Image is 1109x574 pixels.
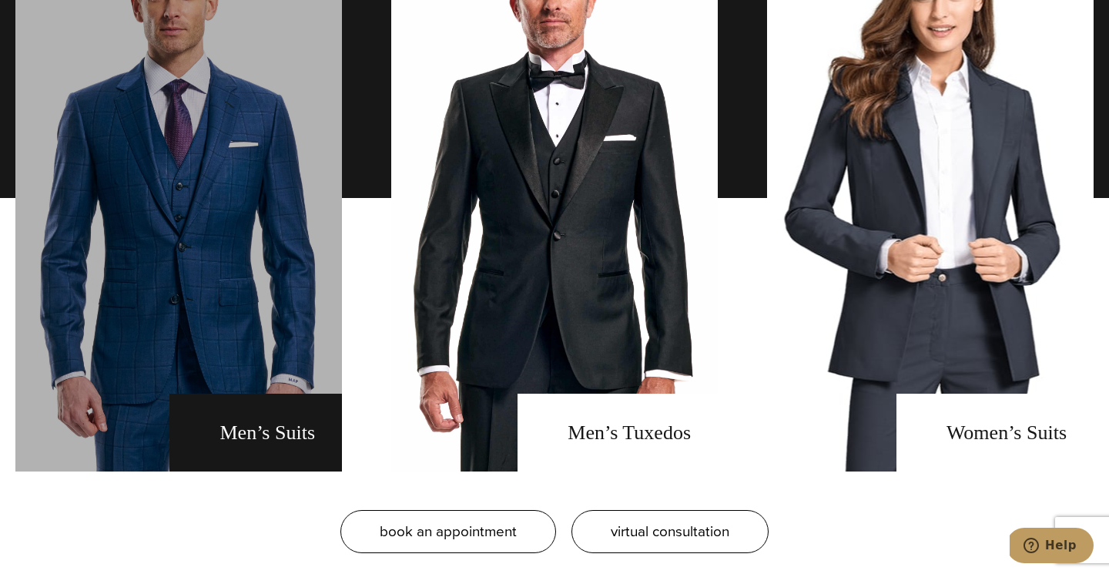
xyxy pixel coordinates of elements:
span: virtual consultation [611,520,729,542]
a: book an appointment [340,510,556,553]
span: book an appointment [380,520,517,542]
iframe: Opens a widget where you can chat to one of our agents [1010,528,1094,566]
a: virtual consultation [571,510,769,553]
